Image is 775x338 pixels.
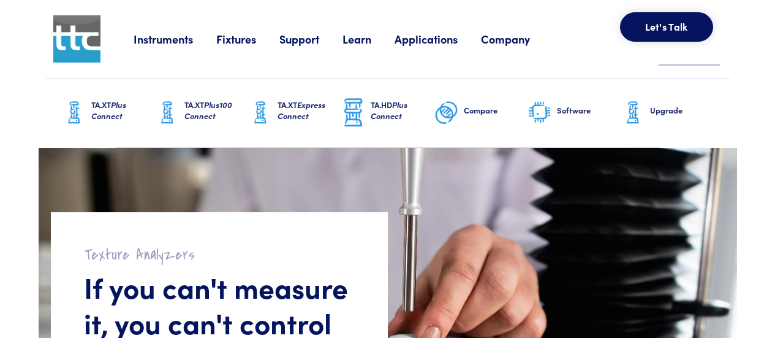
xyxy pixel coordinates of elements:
[464,105,527,116] h6: Compare
[248,98,273,128] img: ta-xt-graphic.png
[342,31,395,47] a: Learn
[341,97,366,129] img: ta-hd-graphic.png
[155,98,180,128] img: ta-xt-graphic.png
[371,99,434,121] h6: TA.HD
[621,79,714,147] a: Upgrade
[434,79,527,147] a: Compare
[62,98,86,128] img: ta-xt-graphic.png
[91,99,155,121] h6: TA.XT
[395,31,481,47] a: Applications
[434,98,459,128] img: compare-graphic.png
[621,98,645,128] img: ta-xt-graphic.png
[184,99,232,121] span: Plus100 Connect
[279,31,342,47] a: Support
[134,31,216,47] a: Instruments
[278,99,341,121] h6: TA.XT
[557,105,621,116] h6: Software
[481,31,553,47] a: Company
[184,99,248,121] h6: TA.XT
[650,105,714,116] h6: Upgrade
[278,99,325,121] span: Express Connect
[341,79,434,147] a: TA.HDPlus Connect
[62,79,155,147] a: TA.XTPlus Connect
[155,79,248,147] a: TA.XTPlus100 Connect
[84,245,355,264] h2: Texture Analyzers
[216,31,279,47] a: Fixtures
[53,15,100,63] img: ttc_logo_1x1_v1.0.png
[371,99,407,121] span: Plus Connect
[527,79,621,147] a: Software
[91,99,126,121] span: Plus Connect
[248,79,341,147] a: TA.XTExpress Connect
[527,100,552,126] img: software-graphic.png
[620,12,713,42] button: Let's Talk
